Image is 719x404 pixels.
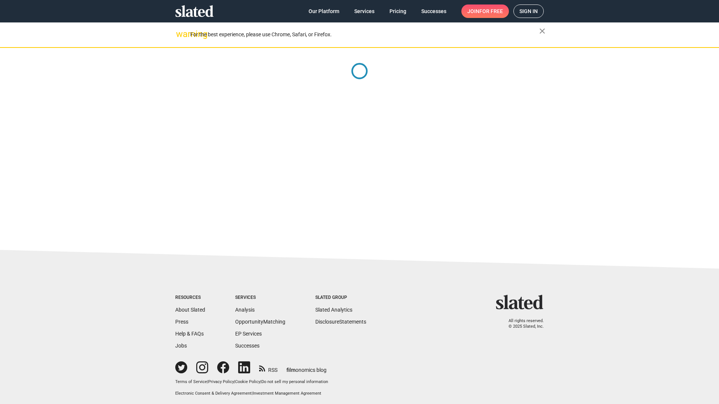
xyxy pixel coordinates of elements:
[260,379,261,384] span: |
[348,4,380,18] a: Services
[383,4,412,18] a: Pricing
[235,331,262,337] a: EP Services
[467,4,503,18] span: Join
[479,4,503,18] span: for free
[513,4,544,18] a: Sign in
[519,5,538,18] span: Sign in
[235,319,285,325] a: OpportunityMatching
[175,391,252,396] a: Electronic Consent & Delivery Agreement
[315,307,352,313] a: Slated Analytics
[175,379,207,384] a: Terms of Service
[315,319,366,325] a: DisclosureStatements
[234,379,235,384] span: |
[538,27,547,36] mat-icon: close
[235,343,260,349] a: Successes
[389,4,406,18] span: Pricing
[501,318,544,329] p: All rights reserved. © 2025 Slated, Inc.
[207,379,208,384] span: |
[175,331,204,337] a: Help & FAQs
[175,295,205,301] div: Resources
[303,4,345,18] a: Our Platform
[175,307,205,313] a: About Slated
[461,4,509,18] a: Joinfor free
[415,4,452,18] a: Successes
[175,319,188,325] a: Press
[176,30,185,39] mat-icon: warning
[315,295,366,301] div: Slated Group
[208,379,234,384] a: Privacy Policy
[235,295,285,301] div: Services
[286,367,295,373] span: film
[286,361,327,374] a: filmonomics blog
[309,4,339,18] span: Our Platform
[261,379,328,385] button: Do not sell my personal information
[190,30,539,40] div: For the best experience, please use Chrome, Safari, or Firefox.
[253,391,321,396] a: Investment Management Agreement
[235,307,255,313] a: Analysis
[354,4,374,18] span: Services
[421,4,446,18] span: Successes
[235,379,260,384] a: Cookie Policy
[175,343,187,349] a: Jobs
[252,391,253,396] span: |
[259,362,277,374] a: RSS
